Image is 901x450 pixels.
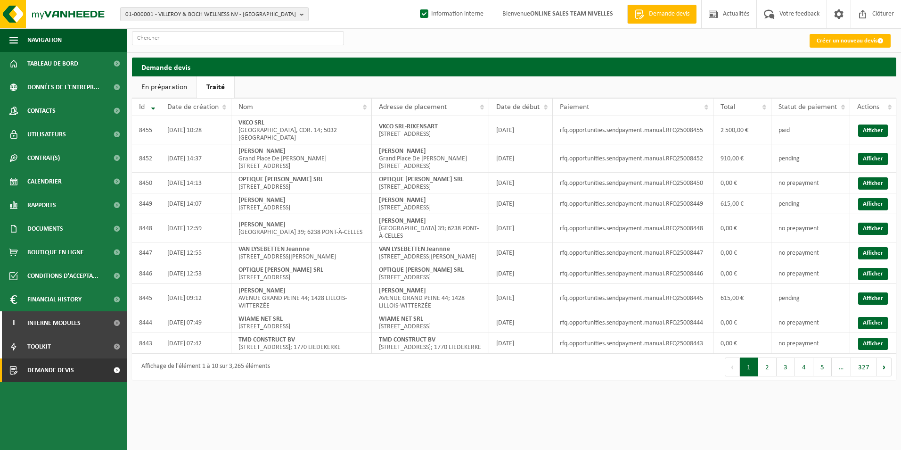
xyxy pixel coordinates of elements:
a: Afficher [858,153,888,165]
td: [STREET_ADDRESS] [372,193,489,214]
td: rfq.opportunities.sendpayment.manual.RFQ25008449 [553,193,713,214]
span: Demande devis [647,9,692,19]
span: Utilisateurs [27,123,66,146]
strong: OPTIQUE [PERSON_NAME] SRL [238,176,323,183]
span: pending [778,200,800,208]
a: En préparation [132,76,197,98]
td: 8449 [132,193,160,214]
td: 0,00 € [713,263,771,284]
td: Grand Place De [PERSON_NAME][STREET_ADDRESS] [231,144,372,173]
td: rfq.opportunities.sendpayment.manual.RFQ25008455 [553,116,713,144]
span: Paiement [560,103,589,111]
a: Afficher [858,317,888,329]
td: [GEOGRAPHIC_DATA] 39; 6238 PONT-À-CELLES [372,214,489,242]
span: Toolkit [27,335,51,358]
td: [DATE] [489,144,553,173]
span: no prepayment [778,250,819,257]
td: [DATE] 09:12 [160,284,231,312]
strong: TMD CONSTRUCT BV [379,336,435,343]
td: [DATE] [489,284,553,312]
strong: [PERSON_NAME] [238,148,286,155]
td: AVENUE GRAND PEINE 44; 1428 LILLOIS-WITTERZÉE [231,284,372,312]
button: 1 [740,358,758,376]
span: no prepayment [778,180,819,187]
a: Afficher [858,125,888,137]
td: rfq.opportunities.sendpayment.manual.RFQ25008448 [553,214,713,242]
strong: [PERSON_NAME] [238,221,286,228]
td: 8446 [132,263,160,284]
td: [DATE] [489,333,553,354]
strong: [PERSON_NAME] [379,197,426,204]
span: no prepayment [778,340,819,347]
td: 8444 [132,312,160,333]
td: AVENUE GRAND PEINE 44; 1428 LILLOIS-WITTERZÉE [372,284,489,312]
button: 2 [758,358,777,376]
td: [GEOGRAPHIC_DATA], COR. 14; 5032 [GEOGRAPHIC_DATA] [231,116,372,144]
td: 615,00 € [713,284,771,312]
td: [DATE] 10:28 [160,116,231,144]
button: 5 [813,358,832,376]
span: no prepayment [778,225,819,232]
span: Interne modules [27,311,81,335]
td: 8445 [132,284,160,312]
label: Information interne [418,7,483,21]
strong: [PERSON_NAME] [379,217,426,225]
td: [DATE] [489,214,553,242]
td: rfq.opportunities.sendpayment.manual.RFQ25008446 [553,263,713,284]
input: Chercher [132,31,344,45]
span: Documents [27,217,63,241]
span: Boutique en ligne [27,241,84,264]
td: 0,00 € [713,173,771,193]
button: 3 [777,358,795,376]
td: 615,00 € [713,193,771,214]
span: Financial History [27,288,82,311]
td: 910,00 € [713,144,771,173]
td: rfq.opportunities.sendpayment.manual.RFQ25008445 [553,284,713,312]
td: rfq.opportunities.sendpayment.manual.RFQ25008444 [553,312,713,333]
td: [STREET_ADDRESS]; 1770 LIEDEKERKE [372,333,489,354]
button: 4 [795,358,813,376]
span: Id [139,103,145,111]
a: Afficher [858,223,888,235]
strong: VKCO SRL [238,119,264,126]
td: [STREET_ADDRESS]; 1770 LIEDEKERKE [231,333,372,354]
span: pending [778,295,800,302]
button: 01-000001 - VILLEROY & BOCH WELLNESS NV - [GEOGRAPHIC_DATA] [120,7,309,21]
td: [DATE] 14:13 [160,173,231,193]
button: 327 [851,358,877,376]
td: Grand Place De [PERSON_NAME][STREET_ADDRESS] [372,144,489,173]
a: Afficher [858,177,888,190]
strong: [PERSON_NAME] [238,197,286,204]
td: [DATE] [489,116,553,144]
td: [STREET_ADDRESS][PERSON_NAME] [231,242,372,263]
strong: VKCO SRL-RIXENSART [379,123,438,130]
div: Affichage de l'élément 1 à 10 sur 3,265 éléments [137,358,270,375]
td: 0,00 € [713,214,771,242]
span: I [9,311,18,335]
span: Navigation [27,28,62,52]
td: [STREET_ADDRESS] [372,263,489,284]
span: no prepayment [778,270,819,277]
td: 8450 [132,173,160,193]
td: [STREET_ADDRESS] [372,116,489,144]
td: rfq.opportunities.sendpayment.manual.RFQ25008443 [553,333,713,354]
td: [DATE] [489,263,553,284]
td: [DATE] 12:55 [160,242,231,263]
td: [DATE] [489,173,553,193]
td: [GEOGRAPHIC_DATA] 39; 6238 PONT-À-CELLES [231,214,372,242]
span: Données de l'entrepr... [27,75,99,99]
strong: WIAME NET SRL [379,316,423,323]
strong: VAN LYSEBETTEN Jeannne [238,246,310,253]
span: Date de début [496,103,540,111]
strong: TMD CONSTRUCT BV [238,336,295,343]
span: Contacts [27,99,56,123]
td: [DATE] [489,312,553,333]
span: Demande devis [27,358,74,382]
td: 0,00 € [713,333,771,354]
strong: ONLINE SALES TEAM NIVELLES [530,10,613,17]
td: [DATE] 07:42 [160,333,231,354]
td: rfq.opportunities.sendpayment.manual.RFQ25008452 [553,144,713,173]
td: [STREET_ADDRESS] [231,263,372,284]
td: [STREET_ADDRESS] [231,312,372,333]
span: Conditions d'accepta... [27,264,98,288]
